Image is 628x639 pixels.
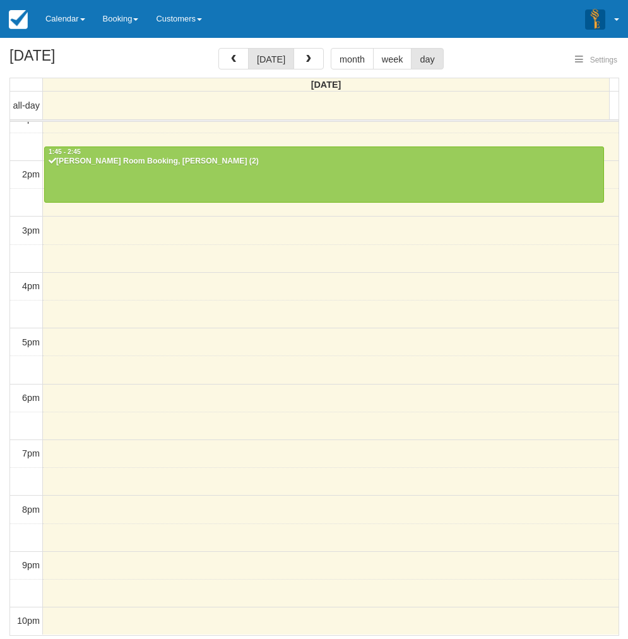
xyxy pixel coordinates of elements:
[22,337,40,347] span: 5pm
[49,148,81,155] span: 1:45 - 2:45
[567,51,625,69] button: Settings
[22,393,40,403] span: 6pm
[13,100,40,110] span: all-day
[9,48,169,71] h2: [DATE]
[411,48,443,69] button: day
[373,48,412,69] button: week
[22,560,40,570] span: 9pm
[44,146,604,202] a: 1:45 - 2:45[PERSON_NAME] Room Booking, [PERSON_NAME] (2)
[590,56,617,64] span: Settings
[48,157,600,167] div: [PERSON_NAME] Room Booking, [PERSON_NAME] (2)
[331,48,374,69] button: month
[585,9,605,29] img: A3
[22,225,40,236] span: 3pm
[248,48,294,69] button: [DATE]
[22,169,40,179] span: 2pm
[9,10,28,29] img: checkfront-main-nav-mini-logo.png
[22,448,40,458] span: 7pm
[311,80,341,90] span: [DATE]
[17,616,40,626] span: 10pm
[22,281,40,291] span: 4pm
[22,505,40,515] span: 8pm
